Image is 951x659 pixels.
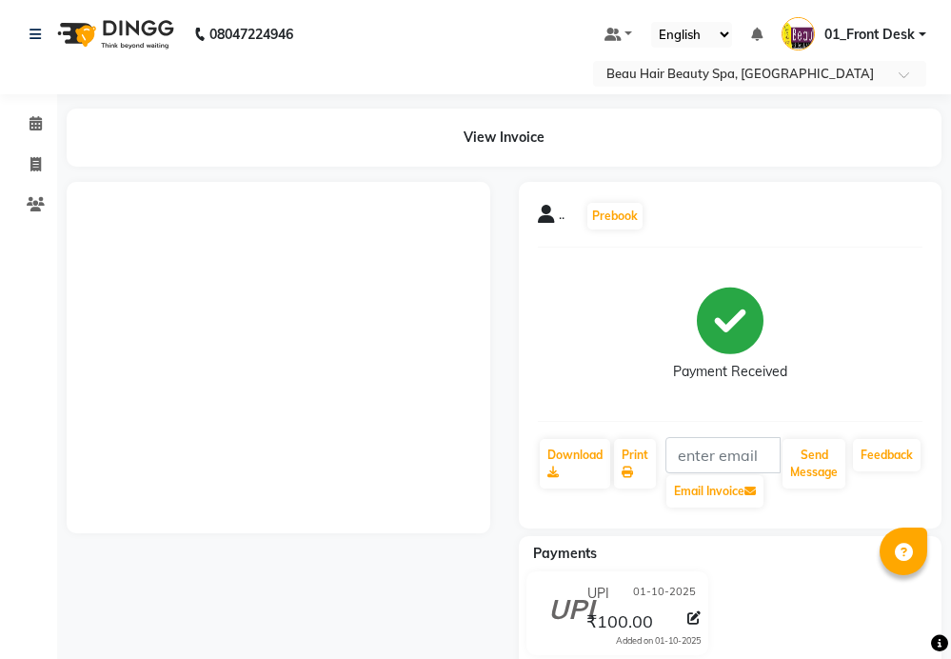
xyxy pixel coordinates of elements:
[49,8,179,61] img: logo
[67,109,941,167] div: View Invoice
[586,610,653,637] span: ₹100.00
[871,583,932,640] iframe: chat widget
[782,17,815,50] img: 01_Front Desk
[533,545,597,562] span: Payments
[209,8,293,61] b: 08047224946
[540,439,610,489] a: Download
[824,25,915,45] span: 01_Front Desk
[853,439,921,471] a: Feedback
[633,584,696,604] span: 01-10-2025
[614,439,656,489] a: Print
[665,437,782,473] input: enter email
[783,439,845,489] button: Send Message
[666,475,763,508] button: Email Invoice
[559,205,565,231] span: ..
[587,584,609,604] span: UPI
[587,203,643,230] button: Prebook
[616,634,701,648] div: Added on 01-10-2025
[673,362,787,382] div: Payment Received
